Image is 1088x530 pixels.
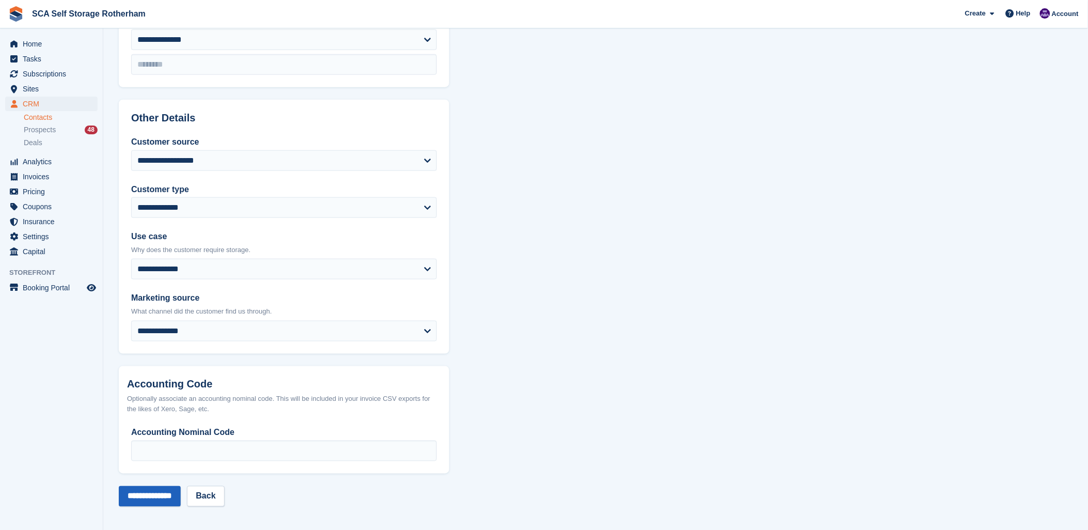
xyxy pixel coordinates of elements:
[28,5,150,22] a: SCA Self Storage Rotherham
[24,125,56,135] span: Prospects
[23,229,85,244] span: Settings
[24,113,98,122] a: Contacts
[131,292,437,304] label: Marketing source
[5,97,98,111] a: menu
[5,52,98,66] a: menu
[5,169,98,184] a: menu
[23,214,85,229] span: Insurance
[187,486,224,507] a: Back
[23,52,85,66] span: Tasks
[9,268,103,278] span: Storefront
[5,184,98,199] a: menu
[1040,8,1050,19] img: Kelly Neesham
[24,137,98,148] a: Deals
[131,245,437,255] p: Why does the customer require storage.
[23,199,85,214] span: Coupons
[23,82,85,96] span: Sites
[24,138,42,148] span: Deals
[23,97,85,111] span: CRM
[5,199,98,214] a: menu
[23,37,85,51] span: Home
[5,67,98,81] a: menu
[131,306,437,317] p: What channel did the customer find us through.
[127,379,441,391] h2: Accounting Code
[85,126,98,134] div: 48
[127,394,441,414] div: Optionally associate an accounting nominal code. This will be included in your invoice CSV export...
[5,154,98,169] a: menu
[131,230,437,243] label: Use case
[1016,8,1031,19] span: Help
[5,229,98,244] a: menu
[23,154,85,169] span: Analytics
[965,8,986,19] span: Create
[5,37,98,51] a: menu
[5,82,98,96] a: menu
[23,244,85,259] span: Capital
[8,6,24,22] img: stora-icon-8386f47178a22dfd0bd8f6a31ec36ba5ce8667c1dd55bd0f319d3a0aa187defe.svg
[5,214,98,229] a: menu
[5,244,98,259] a: menu
[5,280,98,295] a: menu
[131,183,437,196] label: Customer type
[23,169,85,184] span: Invoices
[131,427,437,439] label: Accounting Nominal Code
[85,282,98,294] a: Preview store
[24,124,98,135] a: Prospects 48
[1052,9,1079,19] span: Account
[131,112,437,124] h2: Other Details
[23,280,85,295] span: Booking Portal
[23,184,85,199] span: Pricing
[23,67,85,81] span: Subscriptions
[131,136,437,148] label: Customer source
